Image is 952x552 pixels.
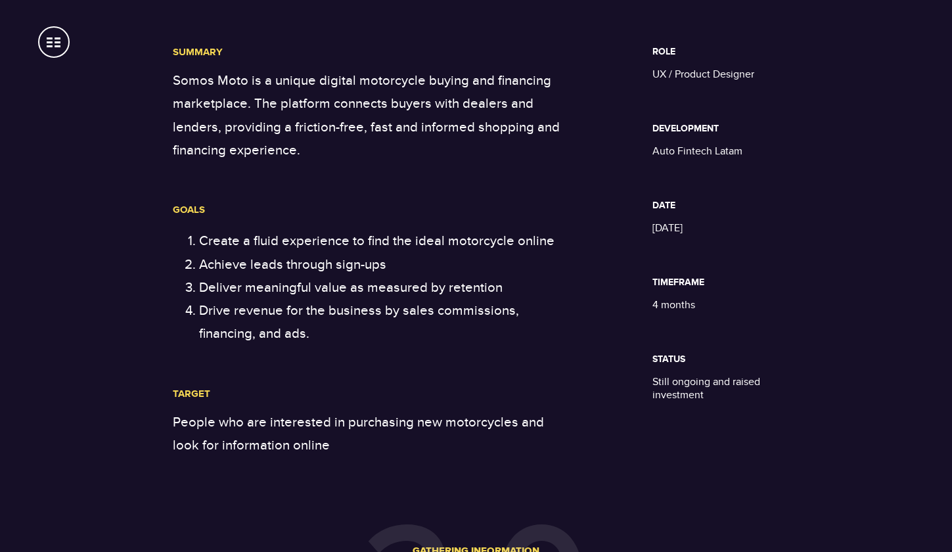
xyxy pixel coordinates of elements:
a: Auto Fintech Latam [652,145,780,158]
li: Create a fluid experience to find the ideal motorcycle online [199,229,567,252]
p: UX / Product Designer [652,68,780,81]
h3: Goals [173,204,567,216]
p: People who are interested in purchasing new motorcycles and look for information online [173,411,567,457]
li: Achieve leads through sign-ups [199,253,567,276]
h3: Summary [173,46,567,58]
p: Somos Moto is a unique digital motorcycle buying and financing marketplace. The platform connects... [173,69,567,162]
p: [DATE] [652,221,780,235]
p: 4 months [652,298,780,311]
p: Still ongoing and raised investment [652,375,780,402]
li: Deliver meaningful value as measured by retention [199,276,567,299]
h4: Date [652,200,780,211]
h3: Target [173,388,567,400]
h4: Development [652,123,780,134]
h4: Role [652,46,780,57]
li: Drive revenue for the business by sales commissions, financing, and ads. [199,299,567,345]
h4: Status [652,354,780,365]
h4: Timeframe [652,277,780,288]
